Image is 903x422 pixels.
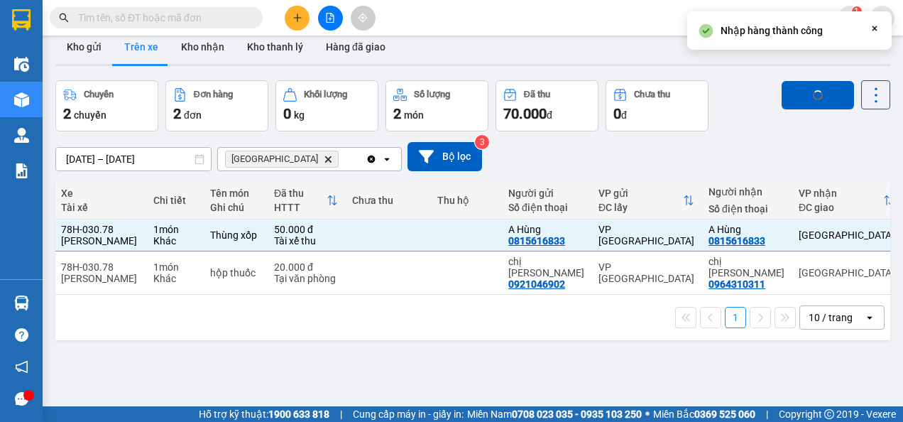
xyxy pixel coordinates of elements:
div: VP gửi [598,188,683,199]
div: Khác [153,235,196,247]
span: Miền Nam [467,406,642,422]
div: Tại văn phòng [274,273,338,284]
img: logo-vxr [12,9,31,31]
div: ĐC giao [799,202,883,213]
button: caret-down [870,6,894,31]
svg: open [381,153,393,165]
div: [PERSON_NAME] [61,235,139,247]
div: 20.000 đ [274,261,338,273]
div: Chưa thu [352,195,423,206]
div: 0921046902 [508,278,565,290]
span: Nha Trang [231,153,318,165]
button: Đã thu70.000đ [496,80,598,131]
button: Kho gửi [55,30,113,64]
span: đơn [184,109,202,121]
span: kg [294,109,305,121]
img: solution-icon [14,163,29,178]
div: Nhập hàng thành công [721,23,823,38]
div: Ghi chú [210,202,260,213]
div: Số điện thoại [708,203,784,215]
button: 1 [725,307,746,328]
div: 78H-030.78 [61,224,139,235]
input: Tìm tên, số ĐT hoặc mã đơn [78,10,246,26]
div: 1 món [153,224,196,235]
div: VP nhận [799,188,883,199]
span: 2 [393,105,401,122]
span: đ [621,109,627,121]
span: 1 [854,6,859,16]
button: Bộ lọc [407,142,482,171]
svg: Delete [324,155,332,163]
span: 2 [173,105,181,122]
div: 78H-030.78 [61,261,139,273]
div: Số lượng [414,90,450,99]
span: plus [292,13,302,23]
div: HTTT [274,202,327,213]
img: warehouse-icon [14,92,29,107]
th: Toggle SortBy [267,182,345,220]
span: chuyến [74,109,106,121]
div: Đã thu [524,90,550,99]
div: Tên món [210,188,260,199]
div: hộp thuốc [210,267,260,278]
th: Toggle SortBy [591,182,701,220]
span: question-circle [15,328,28,342]
sup: 3 [475,135,489,149]
svg: Close [869,23,880,34]
img: warehouse-icon [14,57,29,72]
div: Người nhận [708,186,784,198]
span: Cung cấp máy in - giấy in: [353,406,464,422]
div: Khối lượng [304,90,347,99]
span: Nha Trang, close by backspace [225,151,339,168]
div: Thùng xốp [210,229,260,241]
button: Hàng đã giao [314,30,397,64]
span: 70.000 [503,105,547,122]
div: A Hùng [508,224,584,235]
button: loading Nhập hàng [782,81,854,109]
span: notification [15,360,28,374]
button: Kho thanh lý [236,30,314,64]
span: | [340,406,342,422]
div: 10 / trang [809,310,853,325]
span: 0 [283,105,291,122]
div: 0815616833 [508,235,565,247]
div: 50.000 đ [274,224,338,235]
span: món [404,109,424,121]
span: aim [358,13,368,23]
div: VP [GEOGRAPHIC_DATA] [598,261,694,284]
button: Chuyến2chuyến [55,80,158,131]
div: Đã thu [274,188,327,199]
sup: 1 [852,6,862,16]
strong: 0369 525 060 [694,409,755,420]
span: | [766,406,768,422]
strong: 1900 633 818 [268,409,329,420]
button: Số lượng2món [385,80,488,131]
button: Khối lượng0kg [275,80,378,131]
div: Chi tiết [153,195,196,206]
img: warehouse-icon [14,296,29,310]
button: Đơn hàng2đơn [165,80,268,131]
button: file-add [318,6,343,31]
div: Chưa thu [634,90,670,99]
div: 0964310311 [708,278,765,290]
span: Miền Bắc [653,406,755,422]
div: chị Lan [708,256,784,278]
div: Tài xế thu [274,235,338,247]
span: search [59,13,69,23]
div: chị Uyên [508,256,584,278]
div: Số điện thoại [508,202,584,213]
span: Hỗ trợ kỹ thuật: [199,406,329,422]
input: Selected Nha Trang. [341,152,343,166]
span: 0 [613,105,621,122]
span: file-add [325,13,335,23]
div: Chuyến [84,90,114,99]
button: Trên xe [113,30,170,64]
div: 1 món [153,261,196,273]
div: Xe [61,188,139,199]
div: [PERSON_NAME] [61,273,139,284]
span: copyright [824,409,834,419]
svg: Clear all [366,153,377,165]
img: warehouse-icon [14,128,29,143]
strong: 0708 023 035 - 0935 103 250 [512,409,642,420]
div: [GEOGRAPHIC_DATA] [799,267,894,278]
